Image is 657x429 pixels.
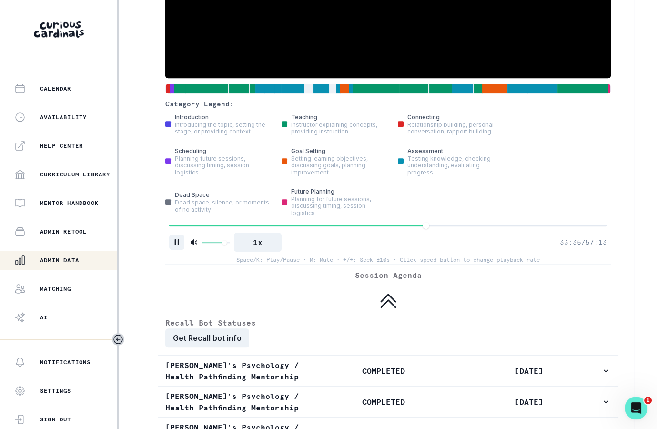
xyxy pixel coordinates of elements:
p: Testing knowledge, checking understanding, evaluating progress [407,155,503,176]
p: Space/K: Play/Pause • M: Mute • ←/→: Seek ±10s • Click speed button to change playback rate [236,255,540,264]
button: [PERSON_NAME]'s Psychology / Health Pathfinding MentorshipCOMPLETED[DATE] [158,356,618,386]
p: Instructor explaining concepts, providing instruction [291,122,386,135]
p: Recall Bot Statuses [165,317,611,328]
div: volume [222,240,227,245]
p: 33:35 / 57:13 [560,237,607,247]
button: [PERSON_NAME]'s Psychology / Health Pathfinding MentorshipCOMPLETED[DATE] [158,387,618,417]
p: Introducing the topic, setting the stage, or providing context [175,122,270,135]
p: Calendar [40,85,71,92]
img: Curious Cardinals Logo [34,21,84,38]
button: Get Recall bot info [165,328,249,347]
p: assessment [407,147,443,155]
p: [DATE] [456,396,601,408]
p: introduction [175,113,209,122]
p: goal setting [291,147,325,155]
p: Relationship building, personal conversation, rapport building [407,122,503,135]
p: [DATE] [456,365,601,377]
button: Playback speed [234,233,282,252]
span: 1 [644,397,652,404]
p: AI [40,314,48,321]
p: Setting learning objectives, discussing goals, planning improvement [291,155,386,176]
p: Sign Out [40,416,71,423]
button: Pause [169,235,184,250]
p: future planning [291,187,334,196]
p: Planning future sessions, discussing timing, session logistics [175,155,270,176]
p: COMPLETED [311,396,456,408]
div: video-progress [423,222,429,229]
p: Help Center [40,142,83,150]
p: Settings [40,387,71,395]
p: Admin Data [40,256,79,264]
p: Session Agenda [355,269,422,281]
p: [PERSON_NAME]'s Psychology / Health Pathfinding Mentorship [165,390,311,413]
p: connecting [407,113,440,122]
p: Dead space, silence, or moments of no activity [175,199,270,213]
p: scheduling [175,147,206,155]
button: Mute [188,236,200,248]
p: Curriculum Library [40,171,111,178]
p: [PERSON_NAME]'s Psychology / Health Pathfinding Mentorship [165,359,311,382]
p: Category Legend: [165,99,234,109]
p: Notifications [40,358,91,366]
p: Planning for future sessions, discussing timing, session logistics [291,196,386,216]
p: dead space [175,191,210,199]
p: Mentor Handbook [40,199,99,207]
p: Availability [40,113,87,121]
p: teaching [291,113,317,122]
p: Admin Retool [40,228,87,235]
iframe: Intercom live chat [625,397,647,419]
button: Toggle sidebar [112,333,124,346]
p: Matching [40,285,71,293]
p: COMPLETED [311,365,456,377]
